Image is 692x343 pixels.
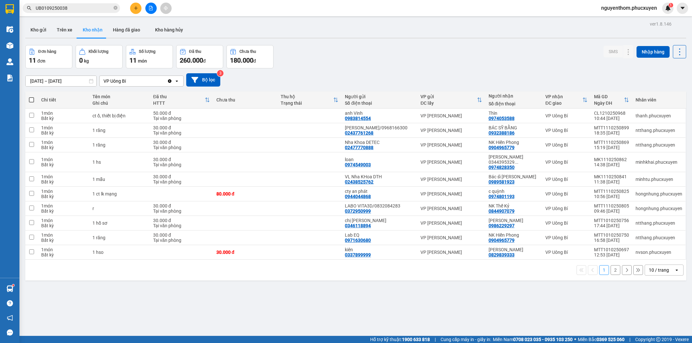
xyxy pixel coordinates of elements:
div: Tên món [92,94,147,99]
div: VP Uông Bí [545,235,588,240]
div: Bất kỳ [41,223,86,228]
div: 0971630680 [345,238,371,243]
div: 12:53 [DATE] [594,252,629,257]
span: ⚪️ [574,338,576,341]
img: warehouse-icon [6,285,13,292]
span: 11 [29,56,36,64]
div: VP [PERSON_NAME] [420,220,482,226]
img: logo-vxr [6,4,14,14]
div: Huy Hoàng [489,247,539,252]
div: cty an phát [345,189,414,194]
div: 10:44 [DATE] [594,116,629,121]
div: 1 răng [92,142,147,148]
div: NK Thế Kỷ [489,203,539,208]
span: close-circle [114,6,117,10]
div: 1 răng [92,235,147,240]
div: ver 1.8.146 [650,20,672,28]
span: 180.000 [230,56,253,64]
div: MTT1010250750 [594,232,629,238]
div: MTT1110250899 [594,125,629,130]
div: 1 răng [92,128,147,133]
div: hongnhung.phucxuyen [636,191,682,196]
div: 0829839333 [489,252,515,257]
div: MTT1010250756 [594,218,629,223]
div: Đã thu [153,94,205,99]
div: kiên [345,247,414,252]
div: VP [PERSON_NAME] [420,113,482,118]
span: đ [253,58,256,64]
img: warehouse-icon [6,58,13,65]
button: plus [130,3,141,14]
span: question-circle [7,300,13,306]
span: Kho hàng hủy [155,27,183,32]
div: VP [PERSON_NAME] [420,250,482,255]
button: Kho nhận [78,22,108,38]
div: 1 món [41,111,86,116]
div: VP Uông Bí [545,128,588,133]
div: HTTT [153,101,205,106]
div: 1 món [41,140,86,145]
button: 2 [611,265,620,275]
div: minhtu.phucxuyen [636,177,682,182]
div: 09:46 [DATE] [594,208,629,214]
div: Ngày ĐH [594,101,624,106]
div: 02437761268 [345,130,373,136]
button: Bộ lọc [186,73,220,87]
span: notification [7,315,13,321]
sup: 3 [217,70,224,77]
span: caret-down [680,5,686,11]
img: warehouse-icon [6,26,13,33]
div: Tại văn phòng [153,162,210,167]
div: 11:38 [DATE] [594,179,629,184]
span: món [138,58,147,64]
div: MTT1010250697 [594,247,629,252]
div: 10:56 [DATE] [594,194,629,199]
button: Hàng đã giao [108,22,145,38]
div: minhkhai.phucxuyen [636,160,682,165]
button: caret-down [677,3,688,14]
th: Toggle SortBy [591,91,632,109]
div: 1 ct lk mạng [92,191,147,196]
button: SMS [603,46,623,57]
div: BÁC SỸ BẰNG [489,125,539,130]
div: 0989581923 [489,179,515,184]
span: plus [134,6,138,10]
div: NK Hiền Phong [489,140,539,145]
th: Toggle SortBy [150,91,213,109]
button: Trên xe [52,22,78,38]
div: c quỳnh [489,189,539,194]
button: file-add [145,3,157,14]
div: nvson.phucxuyen [636,250,682,255]
div: 1 món [41,157,86,162]
div: ĐC giao [545,101,582,106]
div: 16:58 [DATE] [594,238,629,243]
div: MTT1110250805 [594,203,629,208]
th: Toggle SortBy [542,91,591,109]
button: Nhập hàng [637,46,670,58]
div: Chưa thu [239,49,256,54]
div: 15:19 [DATE] [594,145,629,150]
span: Miền Nam [493,336,573,343]
div: 30.000 đ [153,140,210,145]
div: 30.000 đ [153,157,210,162]
div: 0974053588 [489,116,515,121]
div: 02477770888 [345,145,373,150]
div: hongnhung.phucxuyen [636,206,682,211]
span: aim [164,6,168,10]
div: Người nhận [489,93,539,99]
div: Thu hộ [281,94,333,99]
div: MTT1110250869 [594,140,629,145]
div: 0986229297 [489,223,515,228]
div: Tại văn phòng [153,223,210,228]
span: message [7,329,13,336]
div: Bất kỳ [41,238,86,243]
div: Tại văn phòng [153,130,210,136]
div: 30.000 đ [153,125,210,130]
div: 0346118894 [345,223,371,228]
input: Selected VP Uông Bí. [127,78,127,84]
div: Tại văn phòng [153,116,210,121]
div: ntthang.phucxuyen [636,220,682,226]
strong: 0369 525 060 [597,337,625,342]
svg: Clear value [167,78,172,84]
div: 1 hs [92,160,147,165]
